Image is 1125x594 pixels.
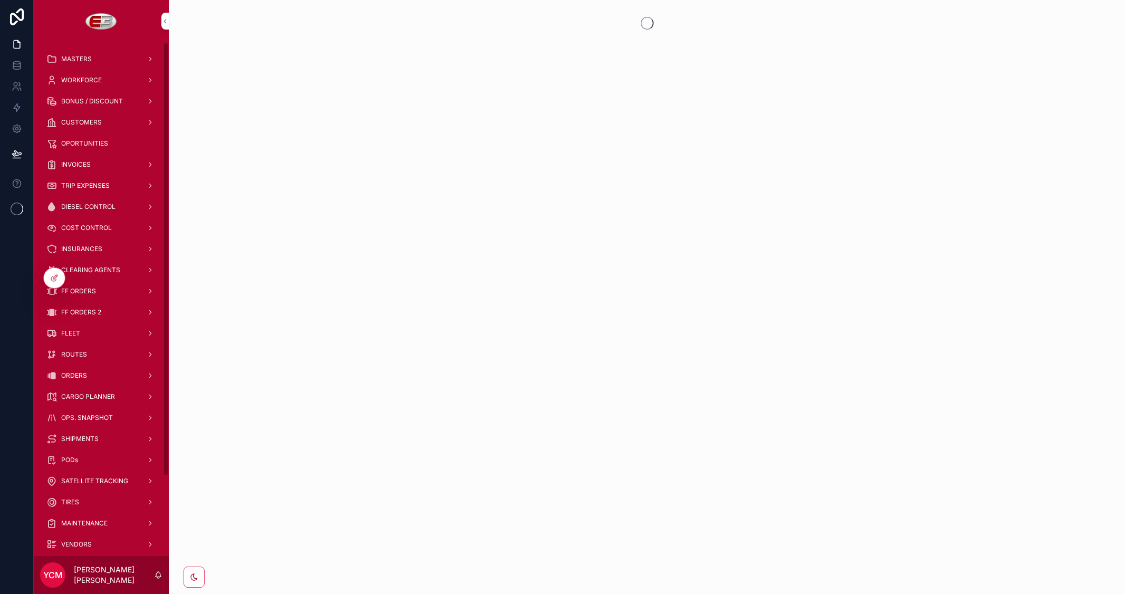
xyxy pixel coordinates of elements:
[61,55,92,63] span: MASTERS
[61,477,128,485] span: SATELLITE TRACKING
[40,176,162,195] a: TRIP EXPENSES
[61,224,112,232] span: COST CONTROL
[40,197,162,216] a: DIESEL CONTROL
[61,456,78,464] span: PODs
[61,371,87,380] span: ORDERS
[61,519,108,528] span: MAINTENANCE
[40,429,162,448] a: SHIPMENTS
[40,451,162,470] a: PODs
[74,564,154,586] p: [PERSON_NAME] [PERSON_NAME]
[61,97,123,106] span: BONUS / DISCOUNT
[61,287,96,295] span: FF ORDERS
[40,345,162,364] a: ROUTES
[40,261,162,280] a: CLEARING AGENTS
[61,118,102,127] span: CUSTOMERS
[40,50,162,69] a: MASTERS
[40,92,162,111] a: BONUS / DISCOUNT
[40,366,162,385] a: ORDERS
[40,324,162,343] a: FLEET
[61,392,115,401] span: CARGO PLANNER
[40,472,162,491] a: SATELLITE TRACKING
[61,181,110,190] span: TRIP EXPENSES
[40,282,162,301] a: FF ORDERS
[43,569,63,581] span: YCM
[40,303,162,322] a: FF ORDERS 2
[61,139,108,148] span: OPORTUNITIES
[40,71,162,90] a: WORKFORCE
[40,408,162,427] a: OPS. SNAPSHOT
[61,160,91,169] span: INVOICES
[34,42,169,556] div: scrollable content
[61,540,92,549] span: VENDORS
[61,329,80,338] span: FLEET
[61,308,101,317] span: FF ORDERS 2
[61,414,113,422] span: OPS. SNAPSHOT
[40,134,162,153] a: OPORTUNITIES
[40,387,162,406] a: CARGO PLANNER
[85,13,118,30] img: App logo
[40,113,162,132] a: CUSTOMERS
[61,245,102,253] span: INSURANCES
[40,155,162,174] a: INVOICES
[61,76,102,84] span: WORKFORCE
[61,203,116,211] span: DIESEL CONTROL
[61,266,120,274] span: CLEARING AGENTS
[40,514,162,533] a: MAINTENANCE
[61,435,99,443] span: SHIPMENTS
[40,535,162,554] a: VENDORS
[61,498,79,506] span: TIRES
[40,239,162,258] a: INSURANCES
[40,218,162,237] a: COST CONTROL
[61,350,87,359] span: ROUTES
[40,493,162,512] a: TIRES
